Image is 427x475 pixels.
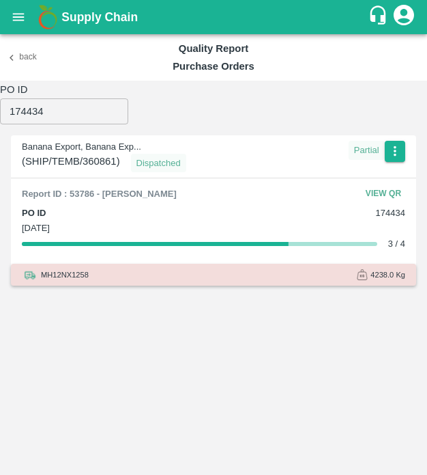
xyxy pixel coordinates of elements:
p: [DATE] [22,222,50,235]
span: 4238.0 Kg [370,269,405,281]
img: logo [34,3,61,31]
span: MH12NX1258 [41,269,89,281]
div: account of current user [392,3,416,31]
span: ( SHIP/TEMB/360861 ) [22,154,120,173]
a: Supply Chain [61,8,368,27]
div: Dispatched [131,154,186,173]
h6: Quality Report [89,40,338,57]
p: 3 / 4 [388,238,405,251]
div: Partial [349,141,385,160]
p: Report ID : 53786 - [PERSON_NAME] [22,188,177,201]
button: View QR [362,184,405,204]
button: open drawer [3,1,34,33]
img: truck [22,267,38,283]
div: customer-support [368,5,392,29]
b: Supply Chain [61,10,138,24]
img: WeightIcon [357,269,368,280]
p: 174434 [376,207,405,220]
h6: Purchase Orders [89,57,338,75]
p: Banana Export, Banana Exp... [22,141,252,154]
p: PO ID [22,207,46,220]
